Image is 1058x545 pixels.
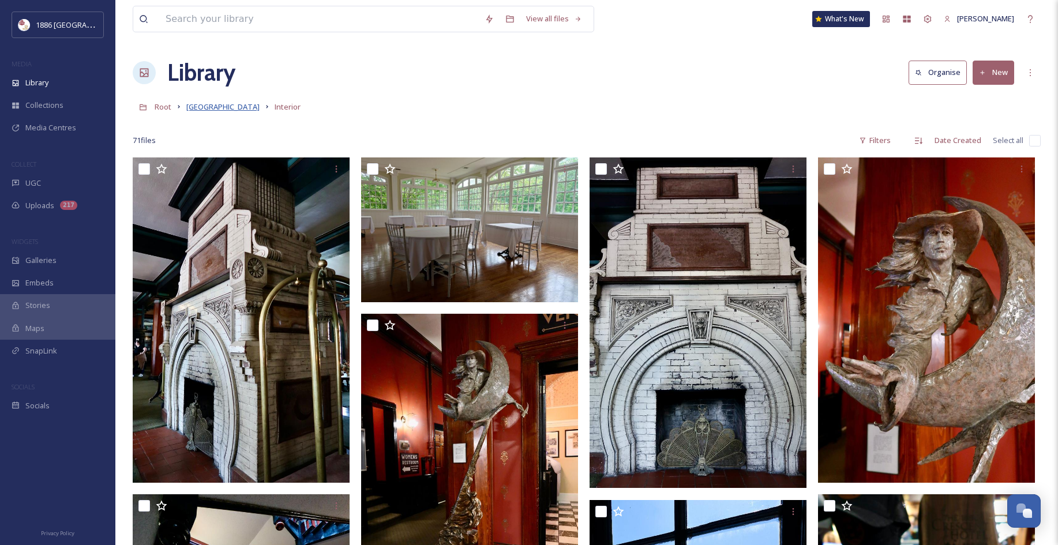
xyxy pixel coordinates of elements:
[25,200,54,211] span: Uploads
[41,529,74,537] span: Privacy Policy
[167,55,235,90] a: Library
[590,157,806,488] img: Scheduling Adventure (311)-%40schedulingadventure.jpg
[25,122,76,133] span: Media Centres
[520,7,588,30] a: View all files
[12,382,35,391] span: SOCIALS
[12,160,36,168] span: COLLECT
[275,100,301,114] a: Interior
[25,255,57,266] span: Galleries
[133,157,350,483] img: Scheduling Adventure (338)-%40schedulingadventure.jpg
[12,237,38,246] span: WIDGETS
[155,102,171,112] span: Root
[993,135,1023,146] span: Select all
[957,13,1014,24] span: [PERSON_NAME]
[973,61,1014,84] button: New
[133,135,156,146] span: 71 file s
[361,157,578,302] img: Scheduling Adventure (321)-%40schedulingadventure.jpg
[1007,494,1041,528] button: Open Chat
[186,102,260,112] span: [GEOGRAPHIC_DATA]
[25,300,50,311] span: Stories
[938,7,1020,30] a: [PERSON_NAME]
[909,61,967,84] button: Organise
[160,6,479,32] input: Search your library
[853,129,896,152] div: Filters
[18,19,30,31] img: logos.png
[12,59,32,68] span: MEDIA
[929,129,987,152] div: Date Created
[275,102,301,112] span: Interior
[41,525,74,539] a: Privacy Policy
[812,11,870,27] a: What's New
[36,19,127,30] span: 1886 [GEOGRAPHIC_DATA]
[186,100,260,114] a: [GEOGRAPHIC_DATA]
[25,400,50,411] span: Socials
[155,100,171,114] a: Root
[25,345,57,356] span: SnapLink
[818,157,1035,483] img: Scheduling Adventure (308)-%40schedulingadventure.jpg
[25,178,41,189] span: UGC
[909,61,973,84] a: Organise
[25,100,63,111] span: Collections
[25,277,54,288] span: Embeds
[25,77,48,88] span: Library
[25,323,44,334] span: Maps
[60,201,77,210] div: 217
